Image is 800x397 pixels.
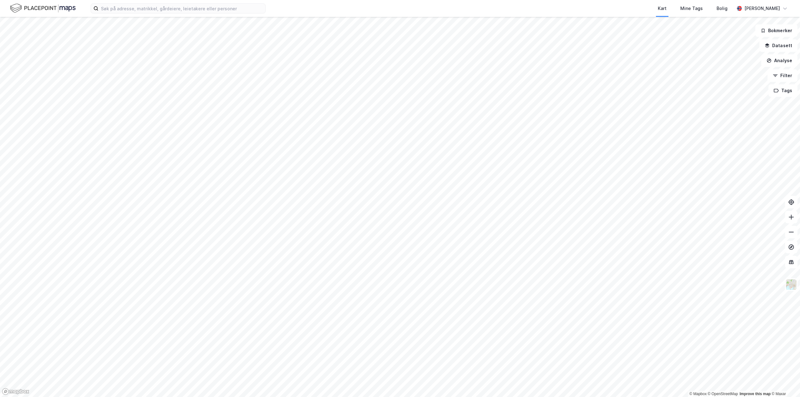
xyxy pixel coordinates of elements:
[680,5,703,12] div: Mine Tags
[761,54,797,67] button: Analyse
[658,5,667,12] div: Kart
[717,5,727,12] div: Bolig
[98,4,265,13] input: Søk på adresse, matrikkel, gårdeiere, leietakere eller personer
[767,69,797,82] button: Filter
[2,388,29,395] a: Mapbox homepage
[769,367,800,397] iframe: Chat Widget
[708,392,738,396] a: OpenStreetMap
[785,279,797,290] img: Z
[10,3,76,14] img: logo.f888ab2527a4732fd821a326f86c7f29.svg
[759,39,797,52] button: Datasett
[755,24,797,37] button: Bokmerker
[768,84,797,97] button: Tags
[740,392,771,396] a: Improve this map
[744,5,780,12] div: [PERSON_NAME]
[689,392,707,396] a: Mapbox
